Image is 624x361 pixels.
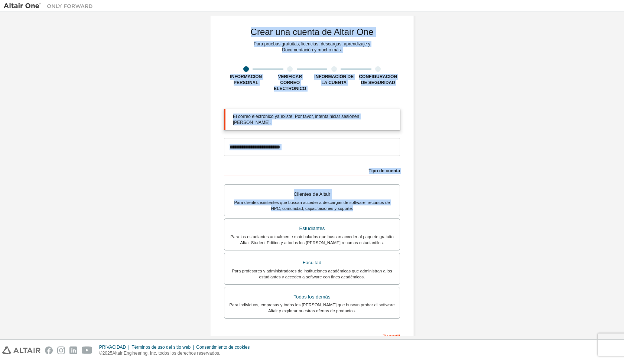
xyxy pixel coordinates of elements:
p: © 2025 Altair Engineering, Inc. todos los derechos reservados. [99,350,254,357]
img: linkedin.svg [69,346,77,354]
div: Consentimiento de cookies [196,344,254,350]
img: facebook.svg [45,346,53,354]
div: PRIVACIDAD [99,344,132,350]
div: El correo electrónico ya existe. Por favor, intenta en [PERSON_NAME]. [233,114,394,126]
img: instagram.svg [57,346,65,354]
div: CONFIGURACIÓN DE SEGURIDAD [356,74,400,86]
div: Estudiantes [229,223,395,234]
div: Tipo de cuenta [224,164,400,176]
div: Para los estudiantes actualmente matriculados que buscan acceder al paquete gratuito Altair Stude... [229,234,395,246]
div: Para individuos, empresas y todos los [PERSON_NAME] que buscan probar el software Altair y explor... [229,302,395,314]
div: Crear una cuenta de Altair One [251,28,374,36]
div: VERIFICAR CORREO ELECTRÓNICO [268,74,312,92]
div: Para pruebas gratuitas, licencias, descargas, aprendizaje y Documentación y mucho más. [254,41,370,53]
div: Tu perfil [224,330,400,342]
img: altair_logo.svg [2,346,40,354]
img: youtube.svg [82,346,92,354]
a: iniciar sesión [328,114,354,119]
div: Todos los demás [229,292,395,302]
div: Términos de uso del sitio web [131,344,196,350]
div: Facultad [229,258,395,268]
div: Para profesores y administradores de instituciones académicas que administran a los estudiantes y... [229,268,395,280]
div: Para clientes existentes que buscan acceder a descargas de software, recursos de HPC, comunidad, ... [229,199,395,211]
img: Altair Uno [4,2,97,10]
div: Clientes de Altair [229,189,395,199]
div: Información personal [224,74,268,86]
div: INFORMACIÓN DE LA CUENTA [312,74,356,86]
